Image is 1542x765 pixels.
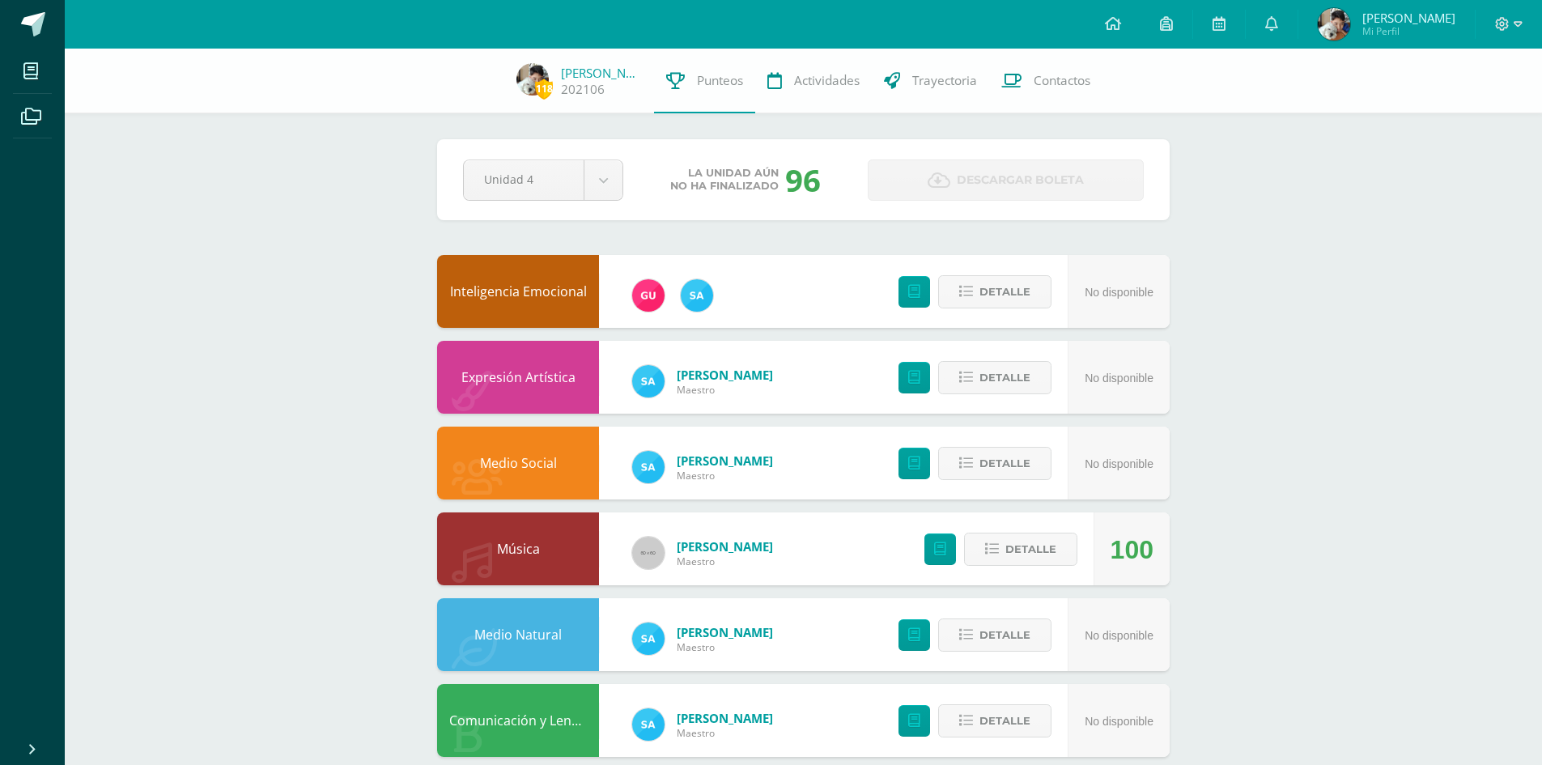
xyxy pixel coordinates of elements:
[677,710,773,726] a: [PERSON_NAME]
[632,623,665,655] img: 27ed1a6ed9458901f24737ab1d9e0c2c.png
[437,684,599,757] div: Comunicación y Lenguaje
[632,279,665,312] img: 8617c7d6ed6d086496421107a2c81f36.png
[938,447,1051,480] button: Detalle
[677,469,773,482] span: Maestro
[1085,715,1153,728] span: No disponible
[1362,10,1455,26] span: [PERSON_NAME]
[979,448,1030,478] span: Detalle
[979,363,1030,393] span: Detalle
[1318,8,1350,40] img: 5fbc70edd4f854303158f6e90d183d6b.png
[437,598,599,671] div: Medio Natural
[1111,513,1153,586] div: 100
[484,160,563,198] span: Unidad 4
[1085,629,1153,642] span: No disponible
[1005,534,1056,564] span: Detalle
[957,160,1084,200] span: Descargar boleta
[677,383,773,397] span: Maestro
[632,537,665,569] img: 60x60
[938,618,1051,652] button: Detalle
[677,726,773,740] span: Maestro
[437,512,599,585] div: Música
[979,620,1030,650] span: Detalle
[677,640,773,654] span: Maestro
[437,341,599,414] div: Expresión Artística
[535,79,553,99] span: 118
[794,72,860,89] span: Actividades
[677,624,773,640] a: [PERSON_NAME]
[561,65,642,81] a: [PERSON_NAME]
[561,81,605,98] a: 202106
[989,49,1102,113] a: Contactos
[938,275,1051,308] button: Detalle
[464,160,622,200] a: Unidad 4
[785,159,821,201] div: 96
[872,49,989,113] a: Trayectoria
[938,704,1051,737] button: Detalle
[677,538,773,555] a: [PERSON_NAME]
[912,72,977,89] span: Trayectoria
[681,279,713,312] img: 27ed1a6ed9458901f24737ab1d9e0c2c.png
[670,167,779,193] span: La unidad aún no ha finalizado
[677,555,773,568] span: Maestro
[516,63,549,96] img: 5fbc70edd4f854303158f6e90d183d6b.png
[1085,457,1153,470] span: No disponible
[979,706,1030,736] span: Detalle
[632,365,665,397] img: 27ed1a6ed9458901f24737ab1d9e0c2c.png
[979,277,1030,307] span: Detalle
[632,451,665,483] img: 27ed1a6ed9458901f24737ab1d9e0c2c.png
[1085,286,1153,299] span: No disponible
[1362,24,1455,38] span: Mi Perfil
[654,49,755,113] a: Punteos
[437,427,599,499] div: Medio Social
[755,49,872,113] a: Actividades
[938,361,1051,394] button: Detalle
[1085,372,1153,385] span: No disponible
[632,708,665,741] img: 27ed1a6ed9458901f24737ab1d9e0c2c.png
[677,367,773,383] a: [PERSON_NAME]
[697,72,743,89] span: Punteos
[964,533,1077,566] button: Detalle
[1034,72,1090,89] span: Contactos
[437,255,599,328] div: Inteligencia Emocional
[677,453,773,469] a: [PERSON_NAME]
